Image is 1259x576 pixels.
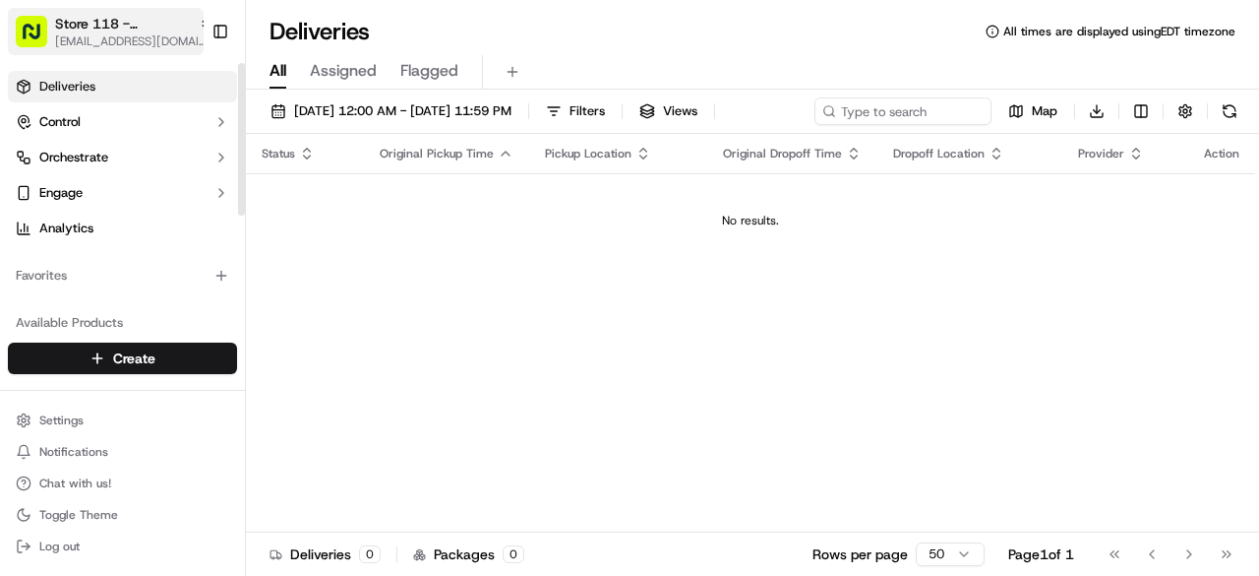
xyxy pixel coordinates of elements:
span: Deliveries [39,78,95,96]
span: Filters [570,102,605,120]
button: Log out [8,533,237,560]
p: Rows per page [812,544,908,564]
span: API Documentation [186,285,316,304]
button: Orchestrate [8,142,237,173]
div: Deliveries [270,544,381,564]
div: Page 1 of 1 [1008,544,1074,564]
a: Deliveries [8,71,237,102]
p: Welcome 👋 [20,78,358,109]
span: Toggle Theme [39,507,118,523]
span: Views [663,102,697,120]
button: Map [999,97,1066,125]
span: Control [39,113,81,131]
a: Powered byPylon [139,332,238,348]
button: Settings [8,407,237,434]
button: [DATE] 12:00 AM - [DATE] 11:59 PM [262,97,520,125]
div: Packages [413,544,524,564]
span: Engage [39,184,83,202]
div: Action [1204,146,1239,161]
span: Log out [39,539,80,554]
div: 📗 [20,287,35,302]
span: All [270,59,286,83]
span: Knowledge Base [39,285,150,304]
span: Pickup Location [545,146,631,161]
div: 0 [359,545,381,563]
div: 0 [503,545,524,563]
span: Map [1032,102,1057,120]
span: Provider [1078,146,1124,161]
span: Settings [39,413,84,428]
span: Create [113,349,155,368]
button: Start new chat [334,193,358,217]
button: Create [8,343,237,374]
span: Analytics [39,220,93,237]
div: Start new chat [67,187,323,207]
span: Notifications [39,444,108,460]
span: All times are displayed using EDT timezone [1003,24,1235,39]
button: Views [630,97,706,125]
div: We're available if you need us! [67,207,249,223]
button: Toggle Theme [8,501,237,529]
span: Chat with us! [39,476,111,491]
span: [DATE] 12:00 AM - [DATE] 11:59 PM [294,102,511,120]
button: Refresh [1216,97,1243,125]
input: Type to search [814,97,991,125]
button: Engage [8,177,237,209]
span: Dropoff Location [893,146,985,161]
span: Original Pickup Time [380,146,494,161]
a: 📗Knowledge Base [12,277,158,312]
button: Filters [537,97,614,125]
div: 💻 [166,287,182,302]
div: Favorites [8,260,237,291]
img: Nash [20,19,59,58]
a: 💻API Documentation [158,277,324,312]
button: Control [8,106,237,138]
span: Original Dropoff Time [723,146,842,161]
button: [EMAIL_ADDRESS][DOMAIN_NAME] [55,33,212,49]
span: Flagged [400,59,458,83]
button: Chat with us! [8,470,237,497]
a: Analytics [8,213,237,244]
span: Assigned [310,59,377,83]
button: Notifications [8,438,237,466]
span: Status [262,146,295,161]
input: Got a question? Start typing here... [51,126,354,147]
button: Store 118 - [GEOGRAPHIC_DATA] (Just Salad)[EMAIL_ADDRESS][DOMAIN_NAME] [8,8,204,55]
span: Pylon [196,333,238,348]
div: Available Products [8,307,237,339]
button: Store 118 - [GEOGRAPHIC_DATA] (Just Salad) [55,14,191,33]
img: 1736555255976-a54dd68f-1ca7-489b-9aae-adbdc363a1c4 [20,187,55,223]
span: Orchestrate [39,149,108,166]
div: No results. [254,213,1247,228]
h1: Deliveries [270,16,370,47]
